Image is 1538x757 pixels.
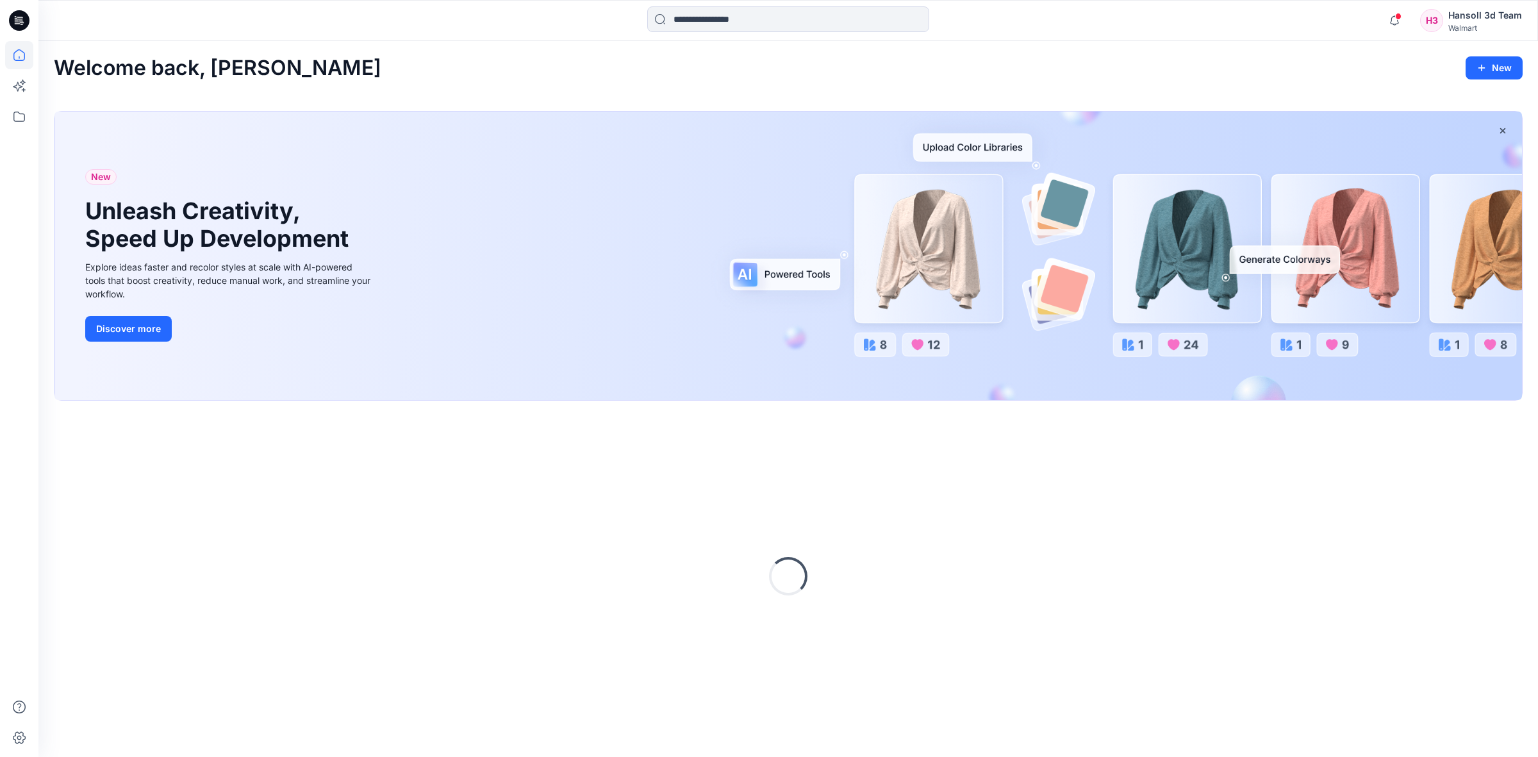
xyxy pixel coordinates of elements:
[85,316,172,342] button: Discover more
[85,197,354,253] h1: Unleash Creativity, Speed Up Development
[1420,9,1443,32] div: H3
[1448,23,1522,33] div: Walmart
[54,56,381,80] h2: Welcome back, [PERSON_NAME]
[91,169,111,185] span: New
[1466,56,1523,79] button: New
[1448,8,1522,23] div: Hansoll 3d Team
[85,260,374,301] div: Explore ideas faster and recolor styles at scale with AI-powered tools that boost creativity, red...
[85,316,374,342] a: Discover more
